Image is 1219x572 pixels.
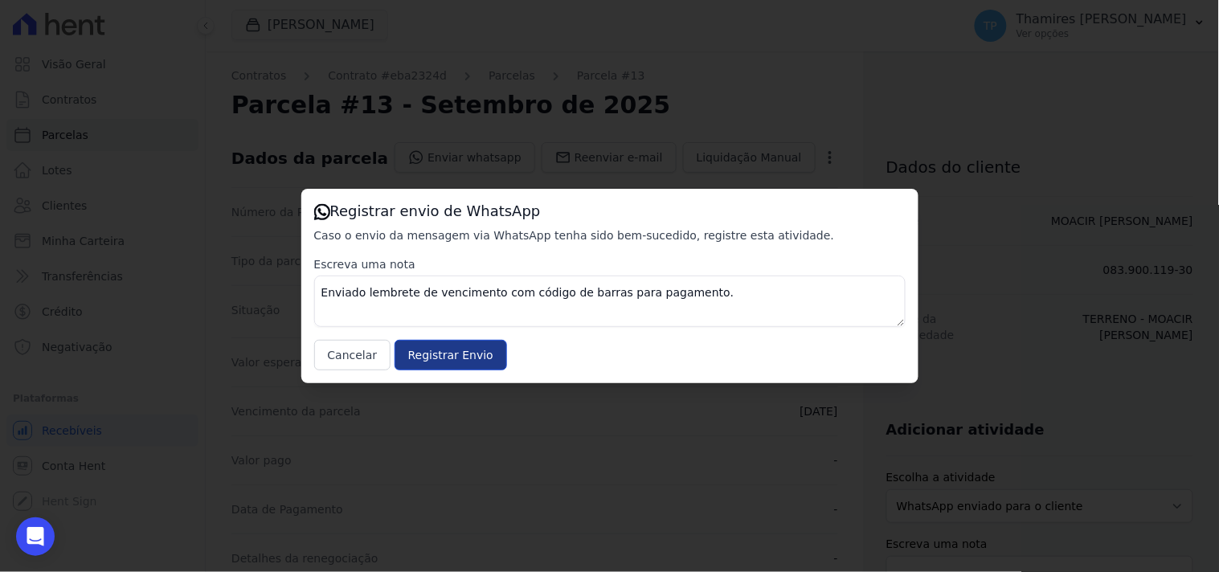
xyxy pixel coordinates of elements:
[314,227,906,243] p: Caso o envio da mensagem via WhatsApp tenha sido bem-sucedido, registre esta atividade.
[314,202,906,221] h3: Registrar envio de WhatsApp
[314,256,906,272] label: Escreva uma nota
[395,340,507,370] input: Registrar Envio
[314,276,906,327] textarea: Enviado lembrete de vencimento com código de barras para pagamento.
[16,517,55,556] div: Open Intercom Messenger
[314,340,391,370] button: Cancelar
